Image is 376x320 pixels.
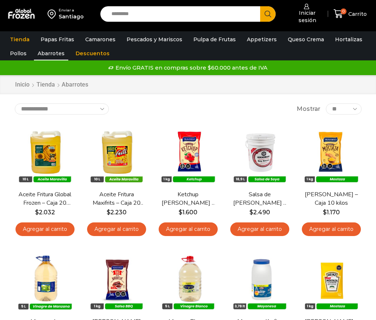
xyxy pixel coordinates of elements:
a: Papas Fritas [37,32,78,46]
a: Agregar al carrito: “Aceite Fritura Maxifrits - Caja 20 litros” [87,222,146,236]
a: Salsa de [PERSON_NAME] – Balde 18.9 litros [232,190,287,207]
bdi: 2.032 [35,209,55,216]
span: Mostrar [297,105,320,113]
bdi: 1.170 [323,209,340,216]
a: Camarones [82,32,119,46]
a: Queso Crema [284,32,328,46]
span: $ [35,209,39,216]
a: Aceite Fritura Maxifrits – Caja 20 litros [89,190,144,207]
a: Aceite Fritura Global Frozen – Caja 20 litros [18,190,72,207]
span: Carrito [346,10,367,18]
a: Hortalizas [331,32,366,46]
a: Pulpa de Frutas [190,32,239,46]
a: Agregar al carrito: “Aceite Fritura Global Frozen – Caja 20 litros” [15,222,75,236]
a: Ketchup [PERSON_NAME] – Caja 10 kilos [161,190,215,207]
a: Tienda [36,81,55,89]
nav: Breadcrumb [15,81,88,89]
a: Agregar al carrito: “Mostaza Traverso - Caja 10 kilos” [302,222,361,236]
span: Iniciar sesión [289,9,324,24]
img: address-field-icon.svg [48,8,59,20]
a: 0 Carrito [332,5,369,22]
span: $ [179,209,182,216]
bdi: 2.490 [249,209,270,216]
select: Pedido de la tienda [15,103,109,115]
div: Enviar a [59,8,84,13]
span: 0 [341,8,346,14]
a: Tienda [6,32,33,46]
a: Pollos [6,46,30,60]
span: $ [107,209,110,216]
bdi: 1.600 [179,209,197,216]
a: Appetizers [243,32,280,46]
a: Agregar al carrito: “Ketchup Traverso - Caja 10 kilos” [159,222,218,236]
a: Descuentos [72,46,113,60]
button: Search button [260,6,276,22]
a: Inicio [15,81,30,89]
a: Agregar al carrito: “Salsa de Soya Kikkoman - Balde 18.9 litros” [230,222,289,236]
span: $ [323,209,327,216]
a: Abarrotes [34,46,68,60]
h1: Abarrotes [62,81,88,88]
a: [PERSON_NAME] – Caja 10 kilos [304,190,359,207]
span: $ [249,209,253,216]
div: Santiago [59,13,84,20]
a: Pescados y Mariscos [123,32,186,46]
bdi: 2.230 [107,209,127,216]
